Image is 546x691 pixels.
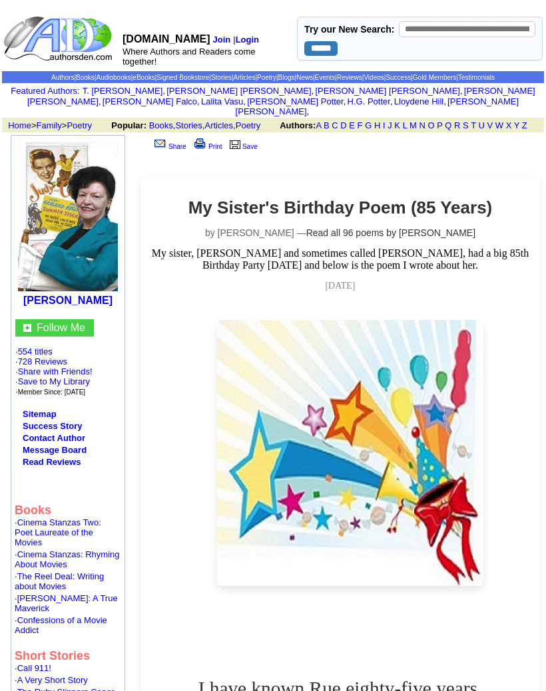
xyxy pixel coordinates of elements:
[454,120,460,130] a: R
[11,86,79,96] font: :
[364,74,384,81] a: Videos
[393,98,394,106] font: i
[123,33,210,45] font: [DOMAIN_NAME]
[51,74,74,81] a: Authors
[37,322,85,333] font: Follow Me
[18,346,53,356] a: 554 titles
[147,281,533,291] p: [DATE]
[83,86,163,96] a: T. [PERSON_NAME]
[111,120,146,130] b: Popular:
[15,517,101,547] a: Cinema Stanzas Two: Poet Laureate of the Movies
[149,120,173,130] a: Books
[67,120,92,130] a: Poetry
[15,346,93,396] font: · ·
[394,96,443,106] a: Lloydene Hill
[394,120,400,130] a: K
[15,571,104,591] a: The Reel Deal: Writing about Movies
[403,120,408,130] a: L
[337,74,362,81] a: Reviews
[18,366,93,376] a: Share with Friends!
[18,356,67,366] a: 728 Reviews
[349,120,355,130] a: E
[23,457,81,467] a: Read Reviews
[309,108,310,116] font: i
[3,120,109,130] font: > >
[234,74,256,81] a: Articles
[280,120,316,130] b: Authors:
[228,138,242,149] img: library.gif
[228,143,258,150] a: Save
[346,98,347,106] font: i
[236,96,519,116] a: [PERSON_NAME] [PERSON_NAME]
[365,120,372,130] a: G
[15,675,88,685] font: ·
[23,295,113,306] a: [PERSON_NAME]
[246,98,247,106] font: i
[152,143,186,150] a: Share
[103,96,197,106] a: [PERSON_NAME] Falco
[315,86,459,96] a: [PERSON_NAME] [PERSON_NAME]
[76,74,95,81] a: Books
[217,320,483,586] img: Poem Artwork
[471,120,476,130] a: T
[315,74,336,81] a: Events
[296,74,313,81] a: News
[495,120,503,130] a: W
[8,120,31,130] a: Home
[409,120,417,130] a: M
[23,324,31,332] img: gc.jpg
[200,98,201,106] font: i
[152,152,451,165] iframe: fb:like Facebook Social Plugin
[156,74,209,81] a: Signed Bookstore
[348,96,390,106] a: H.G. Potter
[123,47,255,67] font: Where Authors and Readers come together!
[383,120,386,130] a: I
[332,120,338,130] a: C
[201,96,243,106] a: Lalita Vasu
[3,15,115,62] img: logo_ad.gif
[446,98,447,106] font: i
[236,120,261,130] a: Poetry
[487,120,493,130] a: V
[18,388,86,396] font: Member Since: [DATE]
[51,74,495,81] span: | | | | | | | | | | | | | | |
[236,35,259,45] a: Login
[15,615,107,635] font: ·
[413,74,457,81] a: Gold Members
[37,120,62,130] a: Family
[340,120,346,130] a: D
[147,227,533,238] p: by [PERSON_NAME] —
[314,88,315,95] font: i
[463,88,464,95] font: i
[96,74,131,81] a: Audiobooks
[211,74,232,81] a: Stories
[15,549,120,569] font: ·
[17,675,88,685] a: A Very Short Story
[133,74,154,81] a: eBooks
[17,663,51,673] a: Call 911!
[23,409,57,419] a: Sitemap
[192,143,222,150] a: Print
[386,74,411,81] a: Success
[18,142,118,291] img: 7634.jpg
[27,86,535,106] a: [PERSON_NAME] [PERSON_NAME]
[18,376,90,386] a: Save to My Library
[166,86,311,96] a: [PERSON_NAME] [PERSON_NAME]
[233,35,261,45] font: |
[514,120,519,130] a: Y
[15,517,101,547] font: ·
[15,615,107,635] a: Confessions of a Movie Addict
[247,96,344,106] a: [PERSON_NAME] Potter
[23,421,83,431] a: Success Story
[23,445,87,455] a: Message Board
[374,120,380,130] a: H
[15,649,90,662] b: Short Stories
[304,24,394,35] label: Try our New Search:
[194,138,206,149] img: print.gif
